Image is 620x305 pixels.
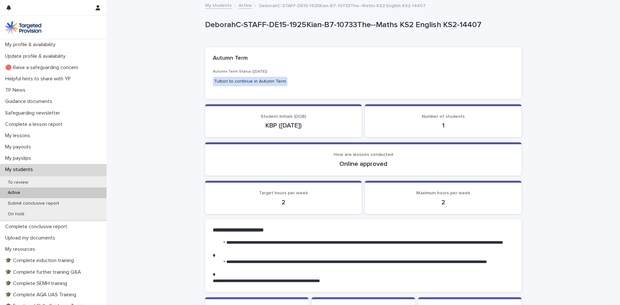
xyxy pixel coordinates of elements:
p: Complete a lesson report [3,121,67,127]
p: My lessons [3,133,35,139]
p: 2 [213,198,354,206]
h2: Autumn Term [213,55,248,62]
p: 🎓 Complete induction training [3,258,79,264]
span: Student initials (DOB) [261,114,306,119]
div: Tuition to continue in Autumn Term [213,77,287,86]
p: TP News [3,87,31,93]
p: Upload my documents [3,235,60,241]
p: 1 [373,122,514,129]
img: M5nRWzHhSzIhMunXDL62 [5,21,41,34]
p: Helpful hints to share with YP [3,76,76,82]
a: My students [205,1,232,9]
p: My profile & availability [3,42,61,48]
p: 2 [373,198,514,206]
p: My payouts [3,144,36,150]
p: 🎓 Complete SEMH training [3,280,72,287]
p: 🔴 Raise a safeguarding concern [3,65,83,71]
span: How are lessons conducted [334,152,393,157]
p: My resources [3,246,40,252]
p: Update profile & availability [3,53,71,59]
span: Autumn Term Status ([DATE]) [213,70,267,74]
p: DeborahC-STAFF-DE15-1925Kian-B7-10733The--Maths KS2 English KS2-14407 [259,2,426,9]
p: Complete conclusive report [3,224,72,230]
p: 🎓 Complete further training Q&A [3,269,86,275]
p: 🎓 Complete AQA UAS Training [3,292,81,298]
a: Active [239,1,252,9]
p: DeborahC-STAFF-DE15-1925Kian-B7-10733The--Maths KS2 English KS2-14407 [205,20,519,30]
span: Maximum hours per week [416,191,470,195]
span: Number of students [422,114,465,119]
span: Target hours per week [259,191,308,195]
p: My students [3,167,38,173]
p: My payslips [3,155,36,161]
p: On hold [3,211,29,217]
p: Active [3,190,26,196]
p: Online approved [213,160,514,168]
p: KBP ([DATE]) [213,122,354,129]
p: To review [3,180,33,185]
p: Guidance documents [3,98,57,105]
p: Safeguarding newsletter [3,110,65,116]
p: Submit conclusive report [3,201,64,206]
